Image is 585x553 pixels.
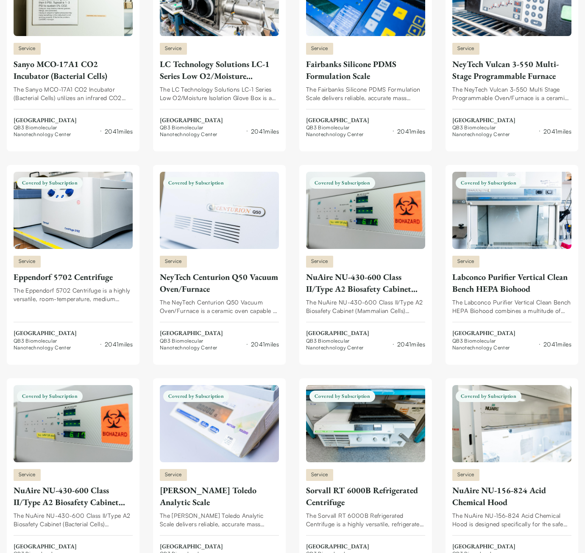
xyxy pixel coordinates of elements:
span: [GEOGRAPHIC_DATA] [452,329,571,338]
span: Covered by Subscription [456,391,521,402]
div: NeyTech Centurion Q50 Vacuum Oven/Furnace [160,271,279,295]
span: [GEOGRAPHIC_DATA] [14,116,133,125]
span: Covered by Subscription [17,391,83,402]
span: Service [306,256,333,268]
div: 2041 miles [251,340,279,349]
span: QB3 Biomolecular Nanotechnology Center [160,338,243,351]
img: Sorvall RT 6000B Refrigerated Centrifuge [306,385,425,462]
a: NuAire NU-430-600 Class II/Type A2 Biosafety Cabinet (Mammalian Cells)Covered by SubscriptionServ... [306,172,425,351]
div: 2041 miles [105,340,133,349]
div: 2041 miles [251,127,279,136]
div: The [PERSON_NAME] Toledo Analytic Scale delivers reliable, accurate mass measurements with high p... [160,511,279,528]
div: The NuAire NU-156-824 Acid Chemical Hood is designed specifically for the safe handling and conta... [452,511,571,528]
span: [GEOGRAPHIC_DATA] [160,329,279,338]
img: Labconco Purifier Vertical Clean Bench HEPA Biohood [452,172,571,249]
span: Covered by Subscription [163,177,229,189]
span: Service [14,469,41,481]
div: The NeyTech Centurion Q50 Vacuum Oven/Furnace is a ceramic oven capable of producing and maintain... [160,298,279,315]
div: Eppendorf 5702 Centrifuge [14,271,133,283]
span: [GEOGRAPHIC_DATA] [14,329,133,338]
span: Service [160,469,187,481]
span: [GEOGRAPHIC_DATA] [14,542,133,551]
div: Labconco Purifier Vertical Clean Bench HEPA Biohood [452,271,571,295]
span: Covered by Subscription [309,177,375,189]
div: [PERSON_NAME] Toledo Analytic Scale [160,484,279,508]
span: Covered by Subscription [309,391,375,402]
span: Service [306,469,333,481]
img: NuAire NU-156-824 Acid Chemical Hood [452,385,571,462]
span: Service [160,43,187,55]
div: Sanyo MCO-17A1 CO2 Incubator (Bacterial Cells) [14,58,133,82]
div: 2041 miles [105,127,133,136]
span: Service [14,43,41,55]
span: Covered by Subscription [163,391,229,402]
span: [GEOGRAPHIC_DATA] [160,116,279,125]
img: Mettler Toledo Analytic Scale [160,385,279,462]
div: NeyTech Vulcan 3-550 Multi-Stage Programmable Furnace [452,58,571,82]
span: [GEOGRAPHIC_DATA] [160,542,279,551]
span: Service [160,256,187,268]
img: NeyTech Centurion Q50 Vacuum Oven/Furnace [160,172,279,249]
div: NuAire NU-156-824 Acid Chemical Hood [452,484,571,508]
div: The Sorvall RT 6000B Refrigerated Centrifuge is a highly versatile, refrigerated, medium capacity... [306,511,425,528]
div: 2041 miles [397,340,425,349]
div: NuAire NU-430-600 Class II/Type A2 Biosafety Cabinet (Mammalian Cells) [306,271,425,295]
div: The Fairbanks Silicone PDMS Formulation Scale delivers reliable, accurate mass measurements (up t... [306,85,425,102]
img: NuAire NU-430-600 Class II/Type A2 Biosafety Cabinet (Bacterial Cells) [14,385,133,462]
div: The Eppendorf 5702 Centrifuge is a highly versatile, room-temperature, medium capacity, low-speed... [14,286,133,303]
span: QB3 Biomolecular Nanotechnology Center [14,124,97,138]
span: QB3 Biomolecular Nanotechnology Center [452,124,536,138]
div: The LC Technology Solutions LC-1 Series Low O2/Moisture Isolation Glove Box is a full-size, stand... [160,85,279,102]
div: 2041 miles [543,127,571,136]
span: Covered by Subscription [17,177,83,189]
div: The Sanyo MCO-17A1 CO2 Incubator (Bacterial Cells) utilizes an infrared CO2 sensor, which is not ... [14,85,133,102]
div: Fairbanks Silicone PDMS Formulation Scale [306,58,425,82]
div: LC Technology Solutions LC-1 Series Low O2/Moisture Isolation Glove Box [160,58,279,82]
a: Labconco Purifier Vertical Clean Bench HEPA BiohoodCovered by SubscriptionServiceLabconco Purifie... [452,172,571,351]
img: Eppendorf 5702 Centrifuge [14,172,133,249]
div: The NeyTech Vulcan 3-550 Multi Stage Programmable Oven/Furnace is a ceramic oven capable of produ... [452,85,571,102]
span: Service [306,43,333,55]
a: NeyTech Centurion Q50 Vacuum Oven/FurnaceCovered by SubscriptionServiceNeyTech Centurion Q50 Vacu... [160,172,279,351]
span: QB3 Biomolecular Nanotechnology Center [14,338,97,351]
div: 2041 miles [397,127,425,136]
span: [GEOGRAPHIC_DATA] [452,542,571,551]
span: [GEOGRAPHIC_DATA] [306,542,425,551]
span: QB3 Biomolecular Nanotechnology Center [452,338,536,351]
span: [GEOGRAPHIC_DATA] [306,116,425,125]
span: Covered by Subscription [456,177,521,189]
div: The NuAire NU-430-600 Class II/Type A2 Biosafety Cabinet (Bacterial Cells) combines a multitude o... [14,511,133,528]
div: 2041 miles [543,340,571,349]
div: Sorvall RT 6000B Refrigerated Centrifuge [306,484,425,508]
span: QB3 Biomolecular Nanotechnology Center [306,124,390,138]
span: Service [452,256,479,268]
span: Service [14,256,41,268]
span: QB3 Biomolecular Nanotechnology Center [160,124,243,138]
span: QB3 Biomolecular Nanotechnology Center [306,338,390,351]
div: The Labconco Purifier Vertical Clean Bench HEPA Biohood combines a multitude of design, construct... [452,298,571,315]
div: NuAire NU-430-600 Class II/Type A2 Biosafety Cabinet (Bacterial Cells) [14,484,133,508]
a: Eppendorf 5702 CentrifugeCovered by SubscriptionServiceEppendorf 5702 CentrifugeThe Eppendorf 570... [14,172,133,351]
img: NuAire NU-430-600 Class II/Type A2 Biosafety Cabinet (Mammalian Cells) [306,172,425,249]
span: [GEOGRAPHIC_DATA] [452,116,571,125]
span: Service [452,43,479,55]
div: The NuAire NU-430-600 Class II/Type A2 Biosafety Cabinet (Mammalian Cells) combines a multitude o... [306,298,425,315]
span: Service [452,469,479,481]
span: [GEOGRAPHIC_DATA] [306,329,425,338]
